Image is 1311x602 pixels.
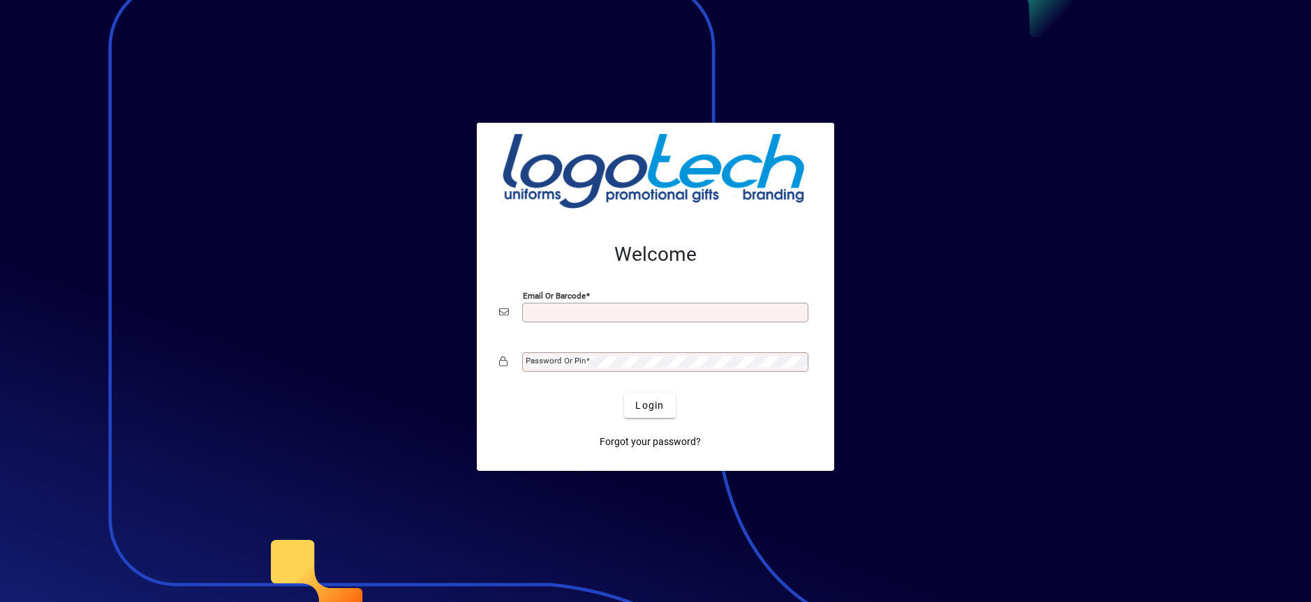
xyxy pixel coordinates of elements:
[523,291,586,301] mat-label: Email or Barcode
[624,393,675,418] button: Login
[635,398,664,413] span: Login
[594,429,706,454] a: Forgot your password?
[499,243,812,266] h2: Welcome
[600,435,701,449] span: Forgot your password?
[526,356,586,366] mat-label: Password or Pin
